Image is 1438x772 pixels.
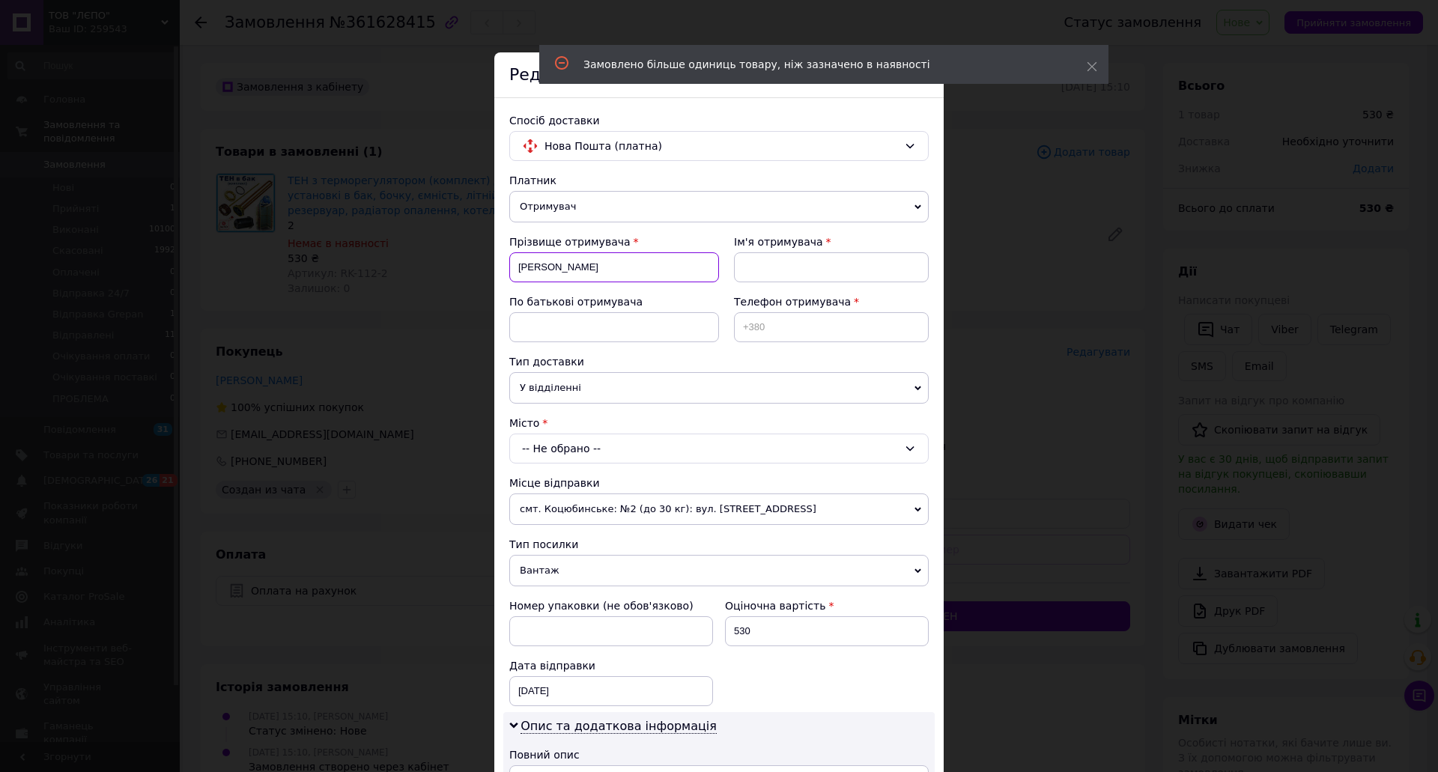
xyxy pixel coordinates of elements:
[544,138,898,154] span: Нова Пошта (платна)
[509,598,713,613] div: Номер упаковки (не обов'язково)
[521,719,717,734] span: Опис та додаткова інформація
[509,356,584,368] span: Тип доставки
[509,236,631,248] span: Прізвище отримувача
[509,434,929,463] div: -- Не обрано --
[509,747,929,762] div: Повний опис
[734,312,929,342] input: +380
[734,236,823,248] span: Ім'я отримувача
[509,174,556,186] span: Платник
[583,57,1049,72] div: Замовлено більше одиниць товару, ніж зазначено в наявності
[509,296,643,308] span: По батькові отримувача
[509,555,929,586] span: Вантаж
[509,416,929,431] div: Місто
[509,493,929,525] span: смт. Коцюбинське: №2 (до 30 кг): вул. [STREET_ADDRESS]
[509,113,929,128] div: Спосіб доставки
[734,296,851,308] span: Телефон отримувача
[509,372,929,404] span: У відділенні
[509,477,600,489] span: Місце відправки
[725,598,929,613] div: Оціночна вартість
[494,52,944,98] div: Редагування доставки
[509,658,713,673] div: Дата відправки
[509,191,929,222] span: Отримувач
[509,538,578,550] span: Тип посилки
